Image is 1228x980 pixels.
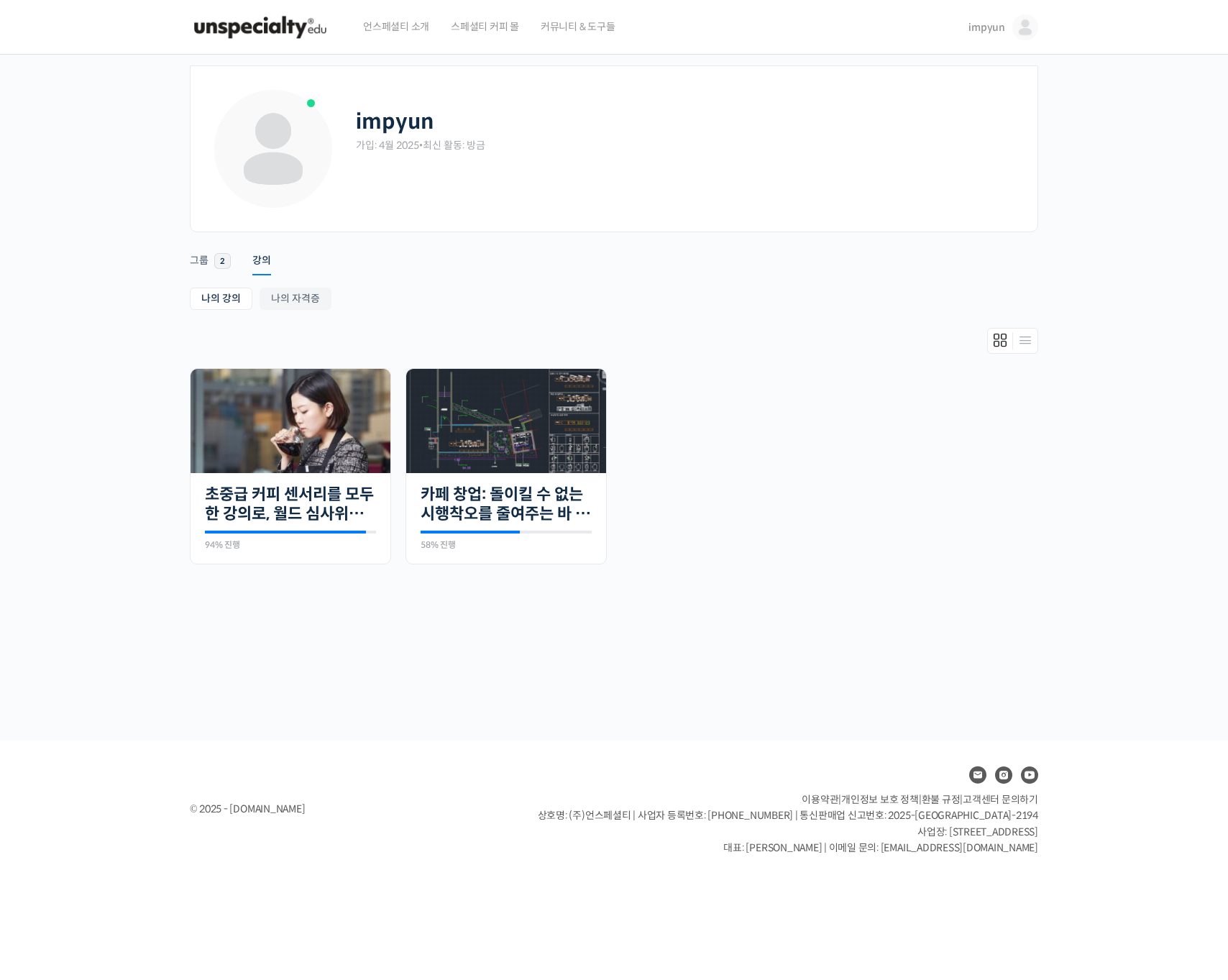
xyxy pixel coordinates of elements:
[421,485,592,524] a: 카페 창업: 돌이킬 수 없는 시행착오를 줄여주는 바 설계 노하우
[356,109,434,134] h2: impyun
[190,288,1038,313] nav: Sub Menu
[252,236,271,272] a: 강의
[260,288,331,310] a: 나의 자격증
[190,236,1038,272] nav: Primary menu
[538,792,1038,856] p: | | | 상호명: (주)언스페셜티 | 사업자 등록번호: [PHONE_NUMBER] | 통신판매업 신고번호: 2025-[GEOGRAPHIC_DATA]-2194 사업장: [ST...
[190,254,209,275] div: 그룹
[802,793,838,806] a: 이용약관
[190,236,231,273] a: 그룹 2
[190,800,502,819] div: © 2025 - [DOMAIN_NAME]
[205,485,376,524] a: 초중급 커피 센서리를 모두 한 강의로, 월드 심사위원의 센서리 클래스
[252,254,271,275] div: 강의
[987,328,1038,354] div: Members directory secondary navigation
[214,253,231,269] span: 2
[963,793,1038,806] span: 고객센터 문의하기
[419,139,423,152] span: •
[190,288,252,310] a: 나의 강의
[841,793,919,806] a: 개인정보 보호 정책
[968,21,1005,34] span: impyun
[356,139,1016,152] div: 가입: 4월 2025 최신 활동: 방금
[205,541,376,549] div: 94% 진행
[922,793,961,806] a: 환불 규정
[212,88,334,210] img: Profile photo of impyun1745311155
[421,541,592,549] div: 58% 진행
